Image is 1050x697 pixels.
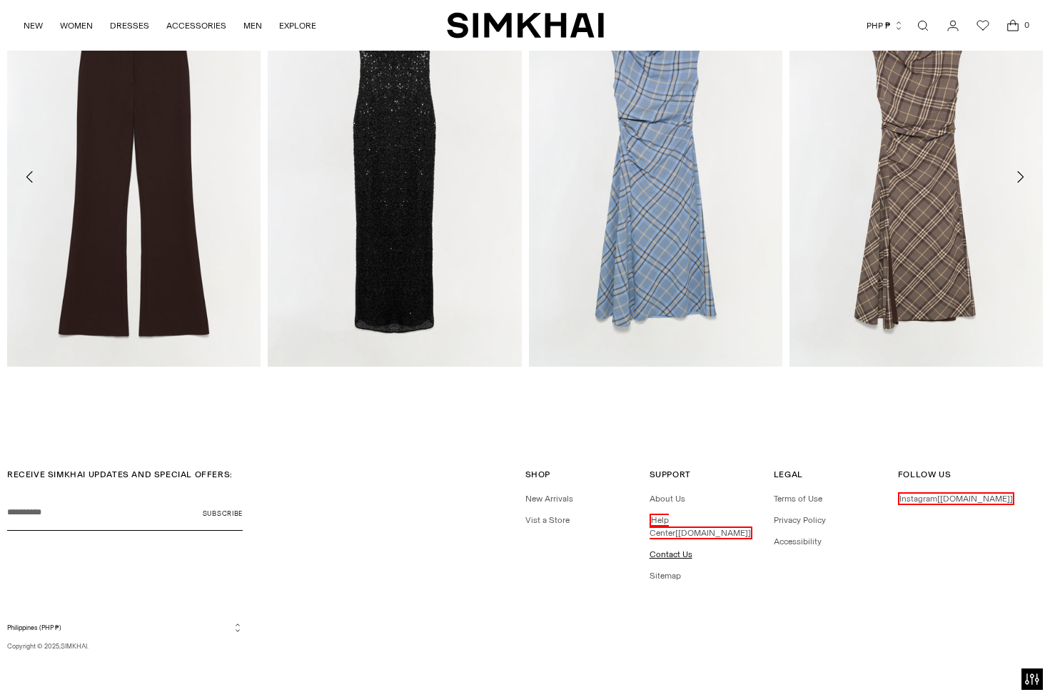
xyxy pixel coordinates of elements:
a: Privacy Policy [774,515,826,525]
a: Contact Us [650,549,692,559]
button: Subscribe [203,495,243,531]
a: Terms of Use [774,494,822,504]
a: Help Center[[DOMAIN_NAME]] [650,514,752,539]
span: Legal [774,469,803,479]
span: Follow Us [898,469,951,479]
span: 0 [1020,19,1033,31]
a: NEW [24,10,43,41]
a: WOMEN [60,10,93,41]
a: Open search modal [909,11,937,40]
a: SIMKHAI [447,11,604,39]
a: About Us [650,494,685,504]
a: ACCESSORIES [166,10,226,41]
a: SIMKHAI [61,642,87,650]
span: instagram.com [937,494,1013,504]
a: Vist a Store [525,515,570,525]
a: MEN [243,10,262,41]
a: Instagram[[DOMAIN_NAME]] [898,492,1014,505]
span: simkhai.gorgias.help [675,528,751,538]
button: Move to next carousel slide [1004,161,1036,193]
span: Shop [525,469,550,479]
a: New Arrivals [525,494,573,504]
p: Copyright © 2025, . [7,641,243,651]
a: Open cart modal [999,11,1027,40]
span: Support [650,469,691,479]
span: RECEIVE SIMKHAI UPDATES AND SPECIAL OFFERS: [7,469,233,479]
button: Move to previous carousel slide [14,161,46,193]
a: Accessibility [774,536,822,546]
a: DRESSES [110,10,149,41]
button: PHP ₱ [867,10,904,41]
button: Philippines (PHP ₱) [7,622,243,633]
a: Sitemap [650,571,681,581]
a: Wishlist [969,11,997,40]
a: Go to the account page [939,11,967,40]
a: EXPLORE [279,10,316,41]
